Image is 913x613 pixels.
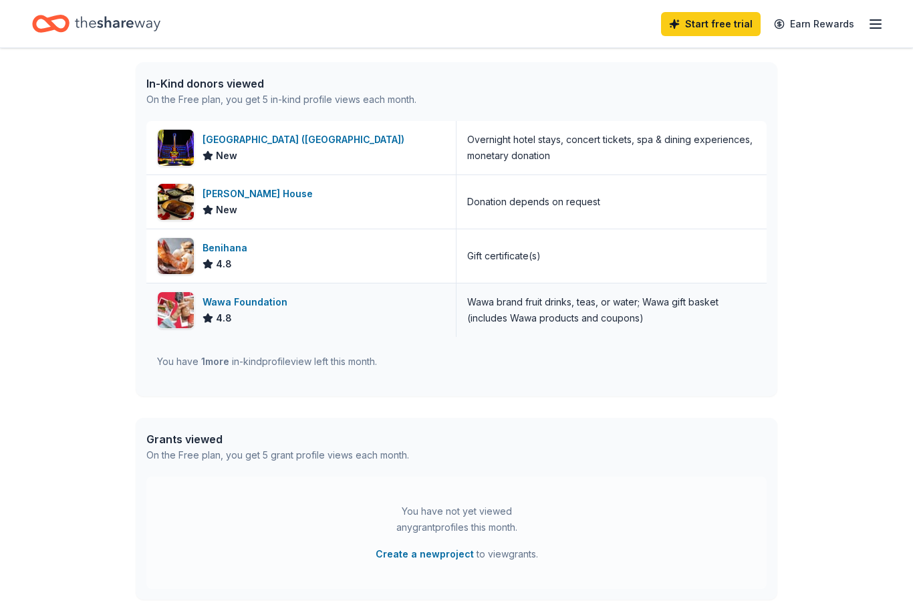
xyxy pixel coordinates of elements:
[661,12,761,36] a: Start free trial
[467,294,756,326] div: Wawa brand fruit drinks, teas, or water; Wawa gift basket (includes Wawa products and coupons)
[373,503,540,535] div: You have not yet viewed any grant profiles this month.
[216,148,237,164] span: New
[216,202,237,218] span: New
[467,132,756,164] div: Overnight hotel stays, concert tickets, spa & dining experiences, monetary donation
[467,194,600,210] div: Donation depends on request
[146,447,409,463] div: On the Free plan, you get 5 grant profile views each month.
[467,248,541,264] div: Gift certificate(s)
[157,354,377,370] div: You have in-kind profile view left this month.
[376,546,538,562] span: to view grants .
[158,292,194,328] img: Image for Wawa Foundation
[146,92,416,108] div: On the Free plan, you get 5 in-kind profile views each month.
[158,238,194,274] img: Image for Benihana
[203,132,410,148] div: [GEOGRAPHIC_DATA] ([GEOGRAPHIC_DATA])
[203,186,318,202] div: [PERSON_NAME] House
[146,431,409,447] div: Grants viewed
[216,310,232,326] span: 4.8
[32,8,160,39] a: Home
[766,12,862,36] a: Earn Rewards
[203,294,293,310] div: Wawa Foundation
[201,356,229,367] span: 1 more
[158,130,194,166] img: Image for Hard Rock Hotel & Casino (Atlantic City)
[146,76,416,92] div: In-Kind donors viewed
[158,184,194,220] img: Image for Ruth's Chris Steak House
[376,546,474,562] button: Create a newproject
[203,240,253,256] div: Benihana
[216,256,232,272] span: 4.8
